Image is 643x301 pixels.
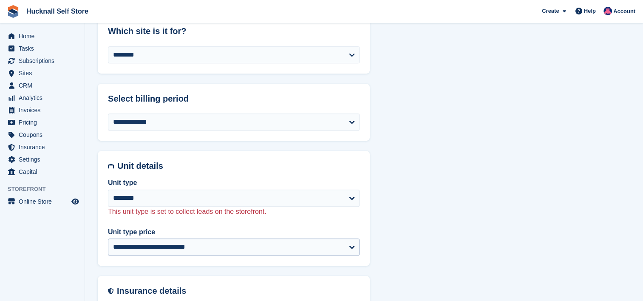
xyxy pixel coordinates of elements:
h2: Select billing period [108,94,360,104]
a: menu [4,116,80,128]
a: menu [4,43,80,54]
label: Unit type price [108,227,360,237]
a: menu [4,67,80,79]
span: CRM [19,80,70,91]
a: menu [4,196,80,207]
h2: Insurance details [117,286,360,296]
a: menu [4,104,80,116]
span: Pricing [19,116,70,128]
label: Unit type [108,178,360,188]
span: Insurance [19,141,70,153]
img: insurance-details-icon-731ffda60807649b61249b889ba3c5e2b5c27d34e2e1fb37a309f0fde93ff34a.svg [108,286,113,296]
span: Invoices [19,104,70,116]
span: Sites [19,67,70,79]
img: unit-details-icon-595b0c5c156355b767ba7b61e002efae458ec76ed5ec05730b8e856ff9ea34a9.svg [108,161,114,171]
a: menu [4,92,80,104]
span: Capital [19,166,70,178]
a: menu [4,166,80,178]
a: menu [4,80,80,91]
a: Hucknall Self Store [23,4,92,18]
a: Preview store [70,196,80,207]
span: Settings [19,153,70,165]
img: stora-icon-8386f47178a22dfd0bd8f6a31ec36ba5ce8667c1dd55bd0f319d3a0aa187defe.svg [7,5,20,18]
a: menu [4,30,80,42]
span: Storefront [8,185,85,193]
span: Help [584,7,596,15]
h2: Unit details [117,161,360,171]
img: Helen [603,7,612,15]
span: Create [542,7,559,15]
p: This unit type is set to collect leads on the storefront. [108,207,360,217]
span: Tasks [19,43,70,54]
a: menu [4,55,80,67]
span: Analytics [19,92,70,104]
a: menu [4,153,80,165]
span: Coupons [19,129,70,141]
span: Home [19,30,70,42]
h2: Which site is it for? [108,26,360,36]
a: menu [4,141,80,153]
span: Online Store [19,196,70,207]
a: menu [4,129,80,141]
span: Subscriptions [19,55,70,67]
span: Account [613,7,635,16]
